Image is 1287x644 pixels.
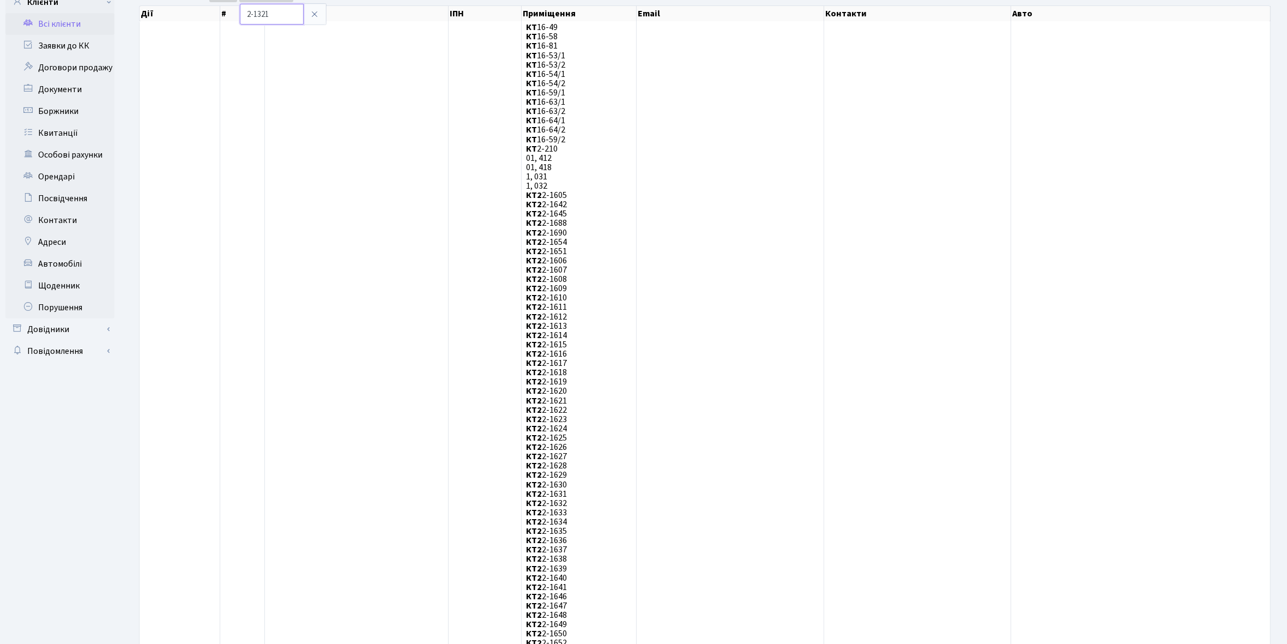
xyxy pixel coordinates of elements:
[526,31,537,43] b: КТ
[526,366,542,378] b: КТ2
[526,413,542,425] b: КТ2
[5,166,114,188] a: Орендарі
[526,292,542,304] b: КТ2
[526,423,542,435] b: КТ2
[824,6,1011,21] th: Контакти
[526,441,542,453] b: КТ2
[526,311,542,323] b: КТ2
[526,534,542,546] b: КТ2
[526,609,542,621] b: КТ2
[637,6,824,21] th: Email
[526,488,542,500] b: КТ2
[526,591,542,603] b: КТ2
[526,282,542,294] b: КТ2
[526,348,542,360] b: КТ2
[526,245,542,257] b: КТ2
[526,302,542,314] b: КТ2
[526,563,542,575] b: КТ2
[526,236,542,248] b: КТ2
[5,231,114,253] a: Адреси
[526,134,537,146] b: КТ
[526,507,542,519] b: КТ2
[526,21,537,33] b: КТ
[526,376,542,388] b: КТ2
[526,50,537,62] b: КТ
[526,273,542,285] b: КТ2
[526,497,542,509] b: КТ2
[526,96,537,108] b: КТ
[140,6,220,21] th: Дії
[526,77,537,89] b: КТ
[526,189,542,201] b: КТ2
[526,227,542,239] b: КТ2
[5,340,114,362] a: Повідомлення
[5,13,114,35] a: Всі клієнти
[526,218,542,230] b: КТ2
[526,339,542,351] b: КТ2
[526,553,542,565] b: КТ2
[526,115,537,127] b: КТ
[526,329,542,341] b: КТ2
[526,628,542,640] b: КТ2
[526,87,537,99] b: КТ
[5,318,114,340] a: Довідники
[526,208,542,220] b: КТ2
[526,432,542,444] b: КТ2
[5,79,114,100] a: Документи
[526,59,537,71] b: КТ
[526,544,542,556] b: КТ2
[5,188,114,209] a: Посвідчення
[526,68,537,80] b: КТ
[526,386,542,398] b: КТ2
[526,450,542,462] b: КТ2
[526,525,542,537] b: КТ2
[1011,6,1271,21] th: Авто
[5,100,114,122] a: Боржники
[220,6,265,21] th: #
[526,40,537,52] b: КТ
[5,144,114,166] a: Особові рахунки
[526,618,542,630] b: КТ2
[526,357,542,369] b: КТ2
[526,264,542,276] b: КТ2
[526,198,542,210] b: КТ2
[526,143,537,155] b: КТ
[449,6,522,21] th: ІПН
[265,6,449,21] th: ПІБ
[526,581,542,593] b: КТ2
[5,122,114,144] a: Квитанції
[526,460,542,472] b: КТ2
[5,35,114,57] a: Заявки до КК
[5,253,114,275] a: Автомобілі
[522,6,637,21] th: Приміщення
[526,320,542,332] b: КТ2
[526,470,542,482] b: КТ2
[526,572,542,584] b: КТ2
[526,105,537,117] b: КТ
[5,209,114,231] a: Контакти
[526,124,537,136] b: КТ
[5,297,114,318] a: Порушення
[526,600,542,612] b: КТ2
[526,479,542,491] b: КТ2
[5,57,114,79] a: Договори продажу
[526,516,542,528] b: КТ2
[526,395,542,407] b: КТ2
[526,255,542,267] b: КТ2
[5,275,114,297] a: Щоденник
[526,404,542,416] b: КТ2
